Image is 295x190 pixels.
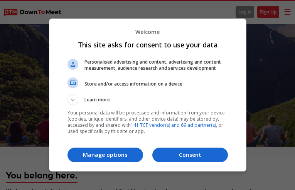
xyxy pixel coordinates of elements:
[131,122,216,128] a: 141 TCF vendor(s) and 69 ad partner(s)
[67,40,228,49] h1: This site asks for consent to use your data
[84,59,228,71] span: Personalised advertising and content, advertising and content measurement, audience research and ...
[152,148,228,162] button: Consent
[67,28,228,35] p: Welcome
[84,81,228,87] span: Store and/or access information on a device
[67,110,228,135] p: Your personal data will be processed and information from your device (cookies, unique identifier...
[152,151,228,159] p: Consent
[67,148,143,162] button: Manage options
[67,94,228,105] button: Learn more
[49,18,246,171] div: This site asks for consent to use your data
[67,151,143,159] p: Manage options
[84,96,110,105] span: Learn more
